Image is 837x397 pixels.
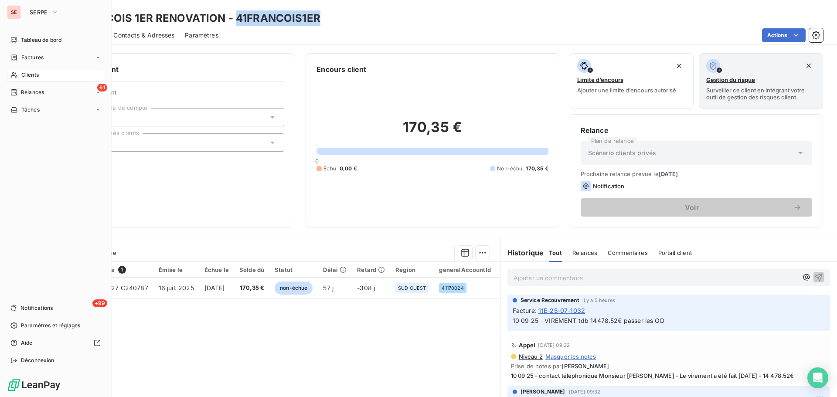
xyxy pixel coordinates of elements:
span: SERPE [30,9,48,16]
span: Contacts & Adresses [113,31,174,40]
button: Limite d’encoursAjouter une limite d’encours autorisé [570,53,694,109]
div: Émise le [159,266,194,273]
button: Voir [581,198,812,217]
span: 1 [118,266,126,274]
div: Région [395,266,429,273]
span: Relances [572,249,597,256]
span: 41170024 [442,285,463,291]
div: Statut [275,266,313,273]
span: Prise de notes par [511,363,827,370]
span: Notification [593,183,625,190]
div: SE [7,5,21,19]
span: 10 09 25 - contact téléphonique Monsieur [PERSON_NAME] - Le virement a été fait [DATE] - 14 478.52€ [511,372,827,379]
span: [DATE] [659,170,678,177]
div: Retard [357,266,385,273]
span: Déconnexion [21,356,54,364]
div: Solde dû [239,266,264,273]
span: 170,35 € [526,165,548,173]
span: 16 juil. 2025 [159,284,194,292]
span: 57 j [323,284,333,292]
h3: FRANCOIS 1ER RENOVATION - 41FRANCOIS1ER [77,10,320,26]
span: Service Recouvrement [521,296,579,304]
span: 0,00 € [340,165,357,173]
span: Tout [549,249,562,256]
span: Masquer les notes [545,353,596,360]
span: Gestion du risque [706,76,755,83]
span: +99 [92,299,107,307]
span: Paramètres et réglages [21,322,80,329]
span: Paramètres [185,31,218,40]
span: Ajouter une limite d’encours autorisé [577,87,676,94]
h6: Encours client [316,64,366,75]
span: -308 j [357,284,375,292]
span: Clients [21,71,39,79]
span: il y a 5 heures [582,298,615,303]
span: 0 [315,158,319,165]
span: Niveau 2 [518,353,543,360]
span: Relances [21,88,44,96]
span: [PERSON_NAME] [521,388,565,396]
span: Échu [323,165,336,173]
span: non-échue [275,282,313,295]
a: Aide [7,336,104,350]
span: Factures [21,54,44,61]
span: Limite d’encours [577,76,623,83]
span: Scénario clients privés [588,149,656,157]
span: Prochaine relance prévue le [581,170,812,177]
button: Actions [762,28,806,42]
h6: Informations client [53,64,284,75]
span: Propriétés Client [70,89,284,101]
span: Surveiller ce client en intégrant votre outil de gestion des risques client. [706,87,816,101]
span: SUD OUEST [398,285,426,291]
span: [PERSON_NAME] [561,363,609,370]
span: Notifications [20,304,53,312]
span: [DATE] 09:32 [569,389,601,394]
h6: Historique [500,248,544,258]
div: Open Intercom Messenger [807,367,828,388]
span: [DATE] [204,284,225,292]
span: 10 09 25 - VIREMENT tdb 14478.52€ passer les OD [513,317,664,324]
span: Commentaires [608,249,648,256]
div: Délai [323,266,347,273]
span: Voir [591,204,793,211]
span: 61 [97,84,107,92]
div: Échue le [204,266,229,273]
span: Portail client [658,249,692,256]
span: Aide [21,339,33,347]
span: 170,35 € [239,284,264,292]
span: Facture : [513,306,537,315]
span: Non-échu [497,165,522,173]
div: generalAccountId [439,266,490,273]
button: Gestion du risqueSurveiller ce client en intégrant votre outil de gestion des risques client. [699,53,823,109]
span: [DATE] 09:32 [538,343,570,348]
span: Appel [519,342,536,349]
span: 11E-25-07-1032 [538,306,585,315]
h6: Relance [581,125,812,136]
span: Tâches [21,106,40,114]
h2: 170,35 € [316,119,548,145]
img: Logo LeanPay [7,378,61,392]
span: Tableau de bord [21,36,61,44]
